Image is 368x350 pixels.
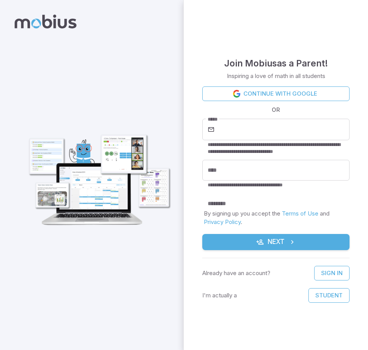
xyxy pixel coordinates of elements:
[202,234,350,250] button: Next
[202,291,237,300] p: I'm actually a
[314,266,350,280] a: Sign In
[308,288,350,303] button: Student
[227,72,325,80] p: Inspiring a love of math in all students
[282,210,318,217] a: Terms of Use
[204,209,348,226] p: By signing up you accept the and .
[202,269,270,277] p: Already have an account?
[224,56,328,70] h4: Join Mobius as a Parent !
[202,86,350,101] a: Continue with Google
[204,218,241,226] a: Privacy Policy
[22,118,174,230] img: parent_1-illustration
[270,106,282,114] span: OR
